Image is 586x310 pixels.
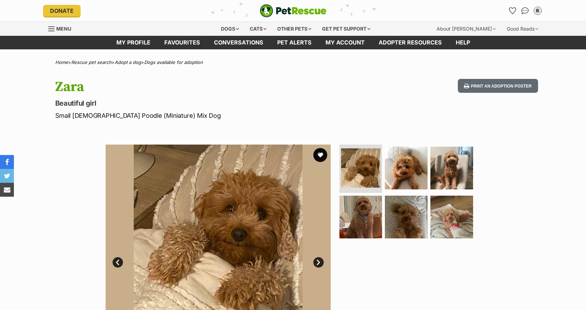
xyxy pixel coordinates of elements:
[430,196,473,238] img: Photo of Zara
[55,98,349,108] p: Beautiful girl
[520,5,531,16] a: Conversations
[385,196,428,238] img: Photo of Zara
[260,4,327,17] a: PetRescue
[270,36,319,49] a: Pet alerts
[55,79,349,95] h1: Zara
[245,22,271,36] div: Cats
[56,26,71,32] span: Menu
[115,59,141,65] a: Adopt a dog
[521,7,529,14] img: chat-41dd97257d64d25036548639549fe6c8038ab92f7586957e7f3b1b290dea8141.svg
[319,36,372,49] a: My account
[260,4,327,17] img: logo-e224e6f780fb5917bec1dbf3a21bbac754714ae5b6737aabdf751b685950b380.svg
[532,5,543,16] button: My account
[109,36,157,49] a: My profile
[449,36,477,49] a: Help
[71,59,112,65] a: Rescue pet search
[43,5,81,17] a: Donate
[372,36,449,49] a: Adopter resources
[502,22,543,36] div: Good Reads
[157,36,207,49] a: Favourites
[507,5,543,16] ul: Account quick links
[507,5,518,16] a: Favourites
[216,22,244,36] div: Dogs
[313,148,327,162] button: favourite
[430,147,473,189] img: Photo of Zara
[48,22,76,34] a: Menu
[341,148,380,188] img: Photo of Zara
[55,59,68,65] a: Home
[432,22,501,36] div: About [PERSON_NAME]
[38,60,548,65] div: > > >
[207,36,270,49] a: conversations
[339,196,382,238] img: Photo of Zara
[144,59,203,65] a: Dogs available for adoption
[458,79,538,93] button: Print an adoption poster
[313,257,324,268] a: Next
[385,147,428,189] img: Photo of Zara
[272,22,316,36] div: Other pets
[317,22,375,36] div: Get pet support
[113,257,123,268] a: Prev
[534,7,541,14] div: B
[55,111,349,120] p: Small [DEMOGRAPHIC_DATA] Poodle (Miniature) Mix Dog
